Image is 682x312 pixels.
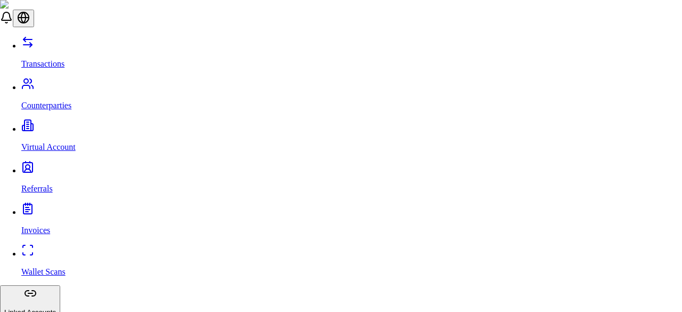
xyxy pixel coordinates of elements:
[21,226,682,235] p: Invoices
[21,59,682,69] p: Transactions
[21,142,682,152] p: Virtual Account
[21,267,682,277] p: Wallet Scans
[21,101,682,110] p: Counterparties
[21,184,682,194] p: Referrals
